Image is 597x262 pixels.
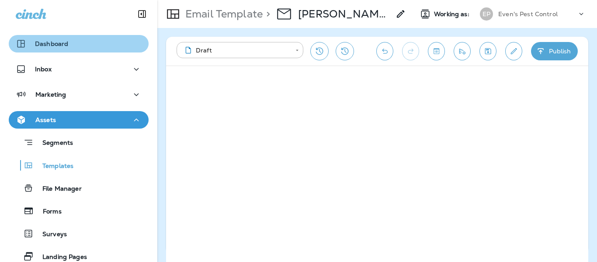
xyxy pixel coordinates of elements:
[498,10,558,17] p: Even's Pest Control
[505,42,522,60] button: Edit details
[35,66,52,73] p: Inbox
[428,42,445,60] button: Toggle preview
[298,7,390,21] div: Hannah Email
[34,185,82,193] p: File Manager
[9,179,149,197] button: File Manager
[9,133,149,152] button: Segments
[35,40,68,47] p: Dashboard
[9,86,149,103] button: Marketing
[434,10,471,18] span: Working as:
[9,111,149,129] button: Assets
[9,35,149,52] button: Dashboard
[9,224,149,243] button: Surveys
[9,202,149,220] button: Forms
[35,116,56,123] p: Assets
[263,7,270,21] p: >
[34,253,87,262] p: Landing Pages
[298,7,390,21] p: [PERSON_NAME] Email
[531,42,578,60] button: Publish
[34,208,62,216] p: Forms
[9,60,149,78] button: Inbox
[310,42,329,60] button: Restore from previous version
[183,46,289,55] div: Draft
[130,5,154,23] button: Collapse Sidebar
[34,231,67,239] p: Surveys
[182,7,263,21] p: Email Template
[34,162,73,171] p: Templates
[336,42,354,60] button: View Changelog
[454,42,471,60] button: Send test email
[480,7,493,21] div: EP
[35,91,66,98] p: Marketing
[9,156,149,175] button: Templates
[34,139,73,148] p: Segments
[376,42,393,60] button: Undo
[479,42,496,60] button: Save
